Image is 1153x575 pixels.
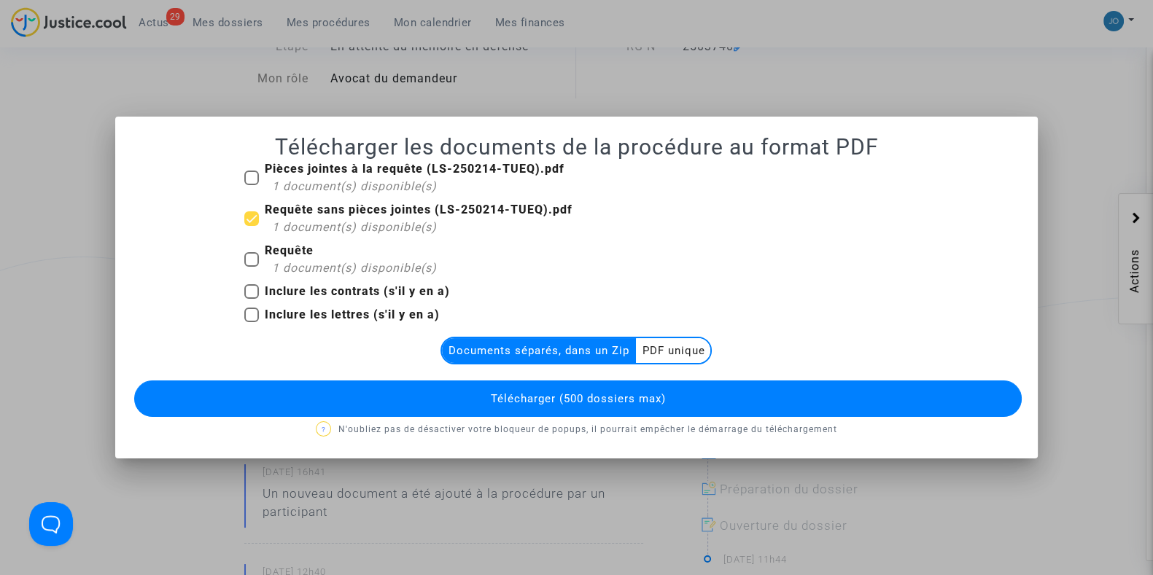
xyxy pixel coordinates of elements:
[265,162,564,176] b: Pièces jointes à la requête (LS-250214-TUEQ).pdf
[182,86,223,95] div: Mots-clés
[636,338,710,363] multi-toggle-item: PDF unique
[490,392,665,405] span: Télécharger (500 dossiers max)
[166,85,177,96] img: tab_keywords_by_traffic_grey.svg
[272,220,437,234] span: 1 document(s) disponible(s)
[38,38,165,50] div: Domaine: [DOMAIN_NAME]
[272,261,437,275] span: 1 document(s) disponible(s)
[29,502,73,546] iframe: Help Scout Beacon - Open
[265,203,572,216] b: Requête sans pièces jointes (LS-250214-TUEQ).pdf
[272,179,437,193] span: 1 document(s) disponible(s)
[23,23,35,35] img: logo_orange.svg
[41,23,71,35] div: v 4.0.25
[23,38,35,50] img: website_grey.svg
[134,380,1022,417] button: Télécharger (500 dossiers max)
[321,426,325,434] span: ?
[133,134,1020,160] h1: Télécharger les documents de la procédure au format PDF
[59,85,71,96] img: tab_domain_overview_orange.svg
[133,421,1020,439] p: N'oubliez pas de désactiver votre bloqueur de popups, il pourrait empêcher le démarrage du téléch...
[265,284,450,298] b: Inclure les contrats (s'il y en a)
[442,338,636,363] multi-toggle-item: Documents séparés, dans un Zip
[265,243,314,257] b: Requête
[265,308,440,321] b: Inclure les lettres (s'il y en a)
[75,86,112,95] div: Domaine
